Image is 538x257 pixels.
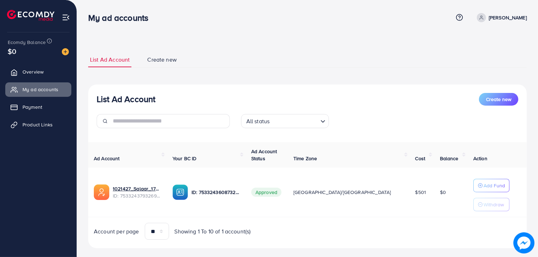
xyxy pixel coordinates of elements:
[5,100,71,114] a: Payment
[22,86,58,93] span: My ad accounts
[62,48,69,55] img: image
[251,148,277,162] span: Ad Account Status
[147,56,177,64] span: Create new
[245,116,271,126] span: All status
[175,227,251,236] span: Showing 1 To 10 of 1 account(s)
[94,155,120,162] span: Ad Account
[251,188,281,197] span: Approved
[22,121,53,128] span: Product Links
[473,198,510,211] button: Withdraw
[5,65,71,79] a: Overview
[484,181,505,190] p: Add Fund
[173,184,188,200] img: ic-ba-acc.ded83a64.svg
[484,200,504,209] p: Withdraw
[272,115,317,126] input: Search for option
[173,155,197,162] span: Your BC ID
[113,185,161,200] div: <span class='underline'>1021427_Salaar_1753970024723</span></br>7533243793269768193
[192,188,240,196] p: ID: 7533243608732893201
[22,104,42,111] span: Payment
[94,227,139,236] span: Account per page
[88,13,154,23] h3: My ad accounts
[22,68,44,75] span: Overview
[90,56,130,64] span: List Ad Account
[415,155,426,162] span: Cost
[489,13,527,22] p: [PERSON_NAME]
[473,179,510,192] button: Add Fund
[113,185,161,192] a: 1021427_Salaar_1753970024723
[440,189,446,196] span: $0
[94,184,109,200] img: ic-ads-acc.e4c84228.svg
[415,189,426,196] span: $501
[440,155,459,162] span: Balance
[473,155,487,162] span: Action
[474,13,527,22] a: [PERSON_NAME]
[241,114,329,128] div: Search for option
[486,96,511,103] span: Create new
[293,155,317,162] span: Time Zone
[293,189,391,196] span: [GEOGRAPHIC_DATA]/[GEOGRAPHIC_DATA]
[479,93,518,106] button: Create new
[8,39,46,46] span: Ecomdy Balance
[113,192,161,199] span: ID: 7533243793269768193
[62,13,70,21] img: menu
[5,118,71,132] a: Product Links
[513,232,534,253] img: image
[97,94,155,104] h3: List Ad Account
[5,82,71,96] a: My ad accounts
[8,46,16,56] span: $0
[7,10,54,21] img: logo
